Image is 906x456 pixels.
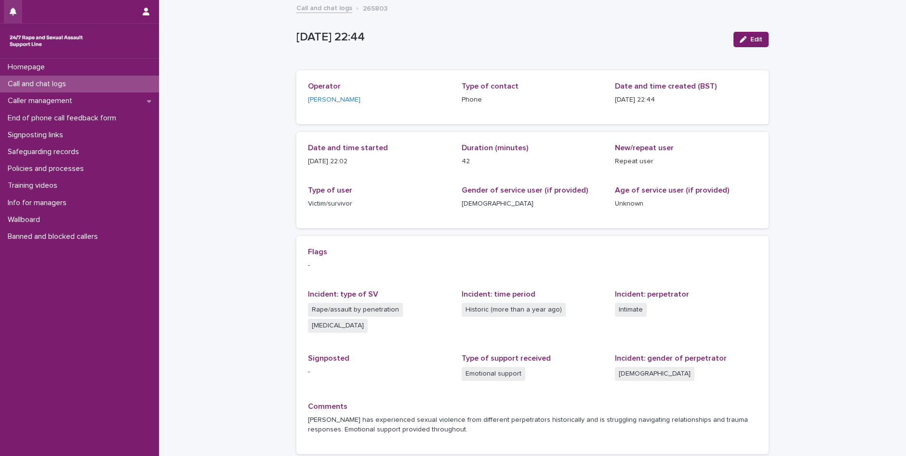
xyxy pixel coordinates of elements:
[4,232,106,241] p: Banned and blocked callers
[308,354,349,362] span: Signposted
[4,215,48,224] p: Wallboard
[308,403,347,410] span: Comments
[615,290,689,298] span: Incident: perpetrator
[615,82,717,90] span: Date and time created (BST)
[308,199,450,209] p: Victim/survivor
[4,96,80,105] p: Caller management
[308,290,378,298] span: Incident: type of SV
[4,63,53,72] p: Homepage
[462,186,588,194] span: Gender of service user (if provided)
[308,144,388,152] span: Date and time started
[462,95,604,105] p: Phone
[308,95,360,105] a: [PERSON_NAME]
[308,82,341,90] span: Operator
[615,156,757,167] p: Repeat user
[462,367,525,381] span: Emotional support
[733,32,769,47] button: Edit
[615,186,729,194] span: Age of service user (if provided)
[462,303,566,317] span: Historic (more than a year ago)
[615,303,647,317] span: Intimate
[462,156,604,167] p: 42
[462,354,551,362] span: Type of support received
[4,130,71,140] p: Signposting links
[615,144,674,152] span: New/repeat user
[308,186,352,194] span: Type of user
[462,82,519,90] span: Type of contact
[308,303,403,317] span: Rape/assault by penetration
[462,290,535,298] span: Incident: time period
[615,199,757,209] p: Unknown
[462,144,528,152] span: Duration (minutes)
[4,198,74,208] p: Info for managers
[615,95,757,105] p: [DATE] 22:44
[308,156,450,167] p: [DATE] 22:02
[615,367,694,381] span: [DEMOGRAPHIC_DATA]
[4,79,74,89] p: Call and chat logs
[4,164,92,173] p: Policies and processes
[308,367,450,377] p: -
[750,36,762,43] span: Edit
[615,354,727,362] span: Incident: gender of perpetrator
[4,147,87,156] p: Safeguarding records
[8,31,85,51] img: rhQMoQhaT3yELyF149Cw
[308,319,368,333] span: [MEDICAL_DATA]
[363,2,387,13] p: 265803
[308,261,757,271] p: -
[462,199,604,209] p: [DEMOGRAPHIC_DATA]
[296,2,352,13] a: Call and chat logs
[308,415,757,435] p: [PERSON_NAME] has experienced sexual violence from different perpetrators historically and is str...
[308,248,327,256] span: Flags
[4,114,124,123] p: End of phone call feedback form
[4,181,65,190] p: Training videos
[296,30,726,44] p: [DATE] 22:44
